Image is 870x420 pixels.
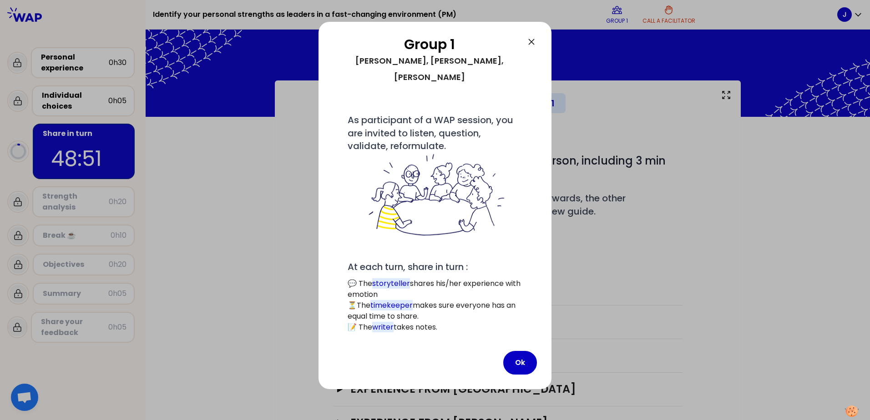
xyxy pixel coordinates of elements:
[348,322,522,333] p: 📝 The takes notes.
[503,351,537,375] button: Ok
[348,278,522,300] p: 💬 The shares his/her experience with emotion
[333,53,526,85] div: [PERSON_NAME], [PERSON_NAME], [PERSON_NAME]
[372,278,410,289] mark: storyteller
[364,152,506,239] img: filesOfInstructions%2Fbienvenue%20dans%20votre%20groupe%20-%20petit.png
[348,114,522,239] span: As participant of a WAP session, you are invited to listen, question, validate, reformulate.
[370,300,413,310] mark: timekeeper
[333,36,526,53] h2: Group 1
[348,260,468,273] span: At each turn, share in turn :
[372,322,394,332] mark: writer
[348,300,522,322] p: ⏳The makes sure everyone has an equal time to share.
